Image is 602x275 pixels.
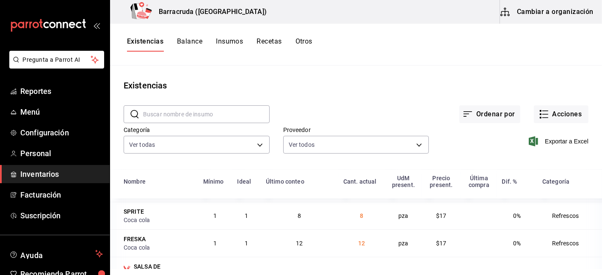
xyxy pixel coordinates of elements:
[152,7,267,17] h3: Barracruda ([GEOGRAPHIC_DATA])
[20,189,103,201] span: Facturación
[213,212,217,219] span: 1
[93,22,100,29] button: open_drawer_menu
[203,178,224,185] div: Mínimo
[257,37,282,52] button: Recetas
[390,175,416,188] div: UdM present.
[127,37,163,52] button: Existencias
[127,37,312,52] div: navigation tabs
[360,212,364,219] span: 8
[530,136,588,146] button: Exportar a Excel
[6,61,104,70] a: Pregunta a Parrot AI
[124,178,146,185] div: Nombre
[20,168,103,180] span: Inventarios
[20,127,103,138] span: Configuración
[295,37,312,52] button: Otros
[20,249,92,259] span: Ayuda
[124,266,130,274] svg: Insumo producido
[436,212,446,219] span: $17
[245,240,248,247] span: 1
[245,212,248,219] span: 1
[20,210,103,221] span: Suscripción
[20,148,103,159] span: Personal
[20,106,103,118] span: Menú
[289,140,315,149] span: Ver todos
[213,240,217,247] span: 1
[427,175,456,188] div: Precio present.
[124,207,144,216] div: SPRITE
[513,212,521,219] span: 0%
[129,140,155,149] span: Ver todas
[124,79,167,92] div: Existencias
[537,202,602,229] td: Refrescos
[266,178,304,185] div: Último conteo
[466,175,492,188] div: Última compra
[9,51,104,69] button: Pregunta a Parrot AI
[124,243,193,252] div: Coca cola
[358,240,365,247] span: 12
[124,235,146,243] div: FRESKA
[298,212,301,219] span: 8
[542,178,569,185] div: Categoría
[436,240,446,247] span: $17
[385,202,421,229] td: pza
[343,178,377,185] div: Cant. actual
[513,240,521,247] span: 0%
[502,178,517,185] div: Dif. %
[385,229,421,257] td: pza
[534,105,588,123] button: Acciones
[20,85,103,97] span: Reportes
[459,105,520,123] button: Ordenar por
[23,55,91,64] span: Pregunta a Parrot AI
[124,216,193,224] div: Coca cola
[296,240,303,247] span: 12
[283,127,429,133] label: Proveedor
[177,37,202,52] button: Balance
[237,178,251,185] div: Ideal
[143,106,270,123] input: Buscar nombre de insumo
[216,37,243,52] button: Insumos
[124,127,270,133] label: Categoría
[537,229,602,257] td: Refrescos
